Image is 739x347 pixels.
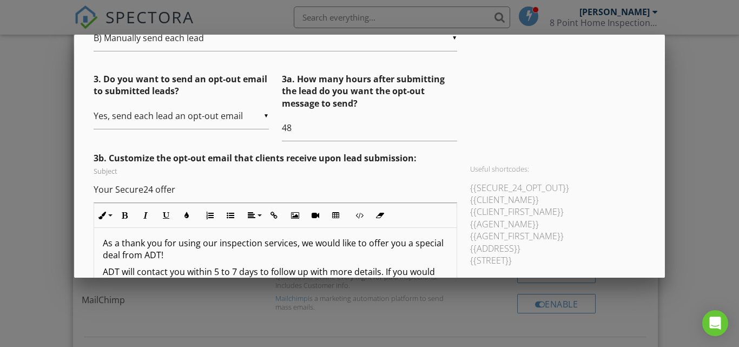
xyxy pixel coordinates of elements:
[282,73,457,109] p: 3a. How many hours after submitting the lead do you want the opt-out message to send?
[94,166,117,176] label: Subject
[470,230,645,242] li: {{AGENT_FIRST_NAME}}
[470,243,645,254] li: {{ADDRESS}}
[470,254,645,266] li: {{STREET}}
[200,205,220,226] button: Ordered List
[702,310,728,336] div: Open Intercom Messenger
[94,73,269,97] p: 3. Do you want to send an opt-out email to submitted leads?
[103,237,448,261] p: As a thank you for using our inspection services, we would like to offer you a special deal from ...
[470,206,645,218] li: {{CLIENT_FIRST_NAME}}
[470,165,645,173] p: Useful shortcodes:
[220,205,241,226] button: Unordered List
[156,205,176,226] button: Underline (Ctrl+U)
[115,205,135,226] button: Bold (Ctrl+B)
[135,205,156,226] button: Italic (Ctrl+I)
[470,182,645,194] li: {{SECURE_24_OPT_OUT}}
[243,205,264,226] button: Align
[94,205,115,226] button: Inline Style
[103,266,448,290] p: ADT will contact you within 5 to 7 days to follow up with more details. If you would like to opt ...
[470,218,645,230] li: {{AGENT_NAME}}
[470,194,645,206] li: {{CLIENT_NAME}}
[176,205,197,226] button: Colors
[94,152,646,164] p: 3b. Customize the opt-out email that clients receive upon lead submission:
[264,205,285,226] button: Insert Link (Ctrl+K)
